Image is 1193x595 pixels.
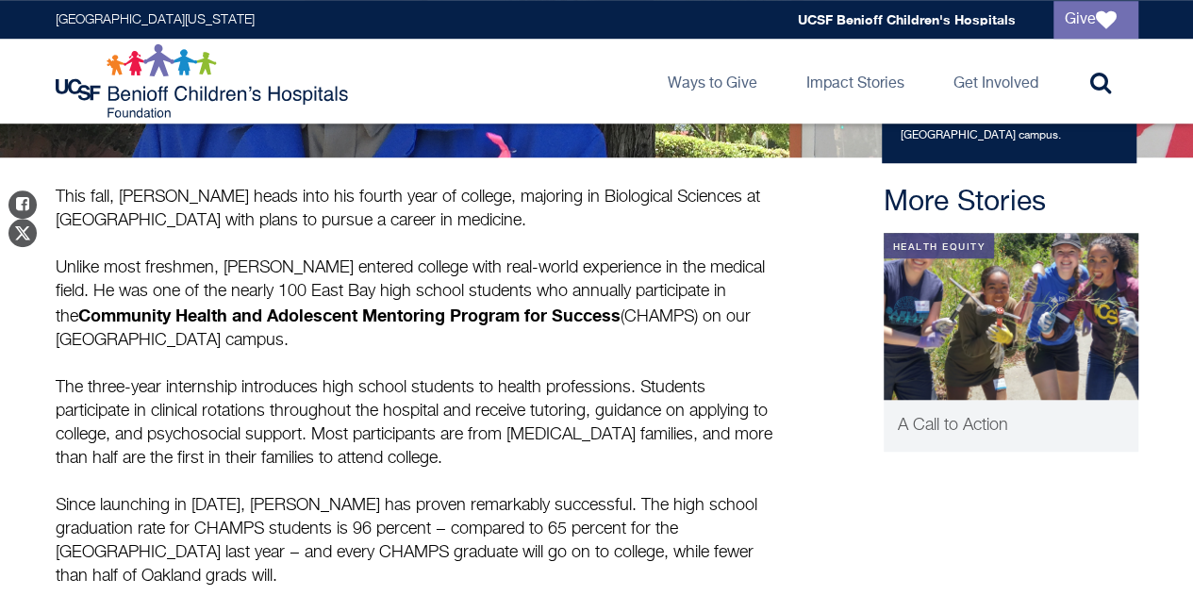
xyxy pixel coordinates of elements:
[884,233,1138,452] a: Health Equity the next generation of pediatric specialists A Call to Action
[938,39,1053,124] a: Get Involved
[1053,1,1138,39] a: Give
[56,376,782,471] p: The three-year internship introduces high school students to health professions. Students partici...
[884,233,1138,400] img: the next generation of pediatric specialists
[56,186,782,353] p: This fall, [PERSON_NAME] heads into his fourth year of college, majoring in Biological Sciences a...
[56,43,353,119] img: Logo for UCSF Benioff Children's Hospitals Foundation
[884,233,995,258] div: Health Equity
[653,39,772,124] a: Ways to Give
[898,417,1008,434] span: A Call to Action
[56,494,782,588] p: Since launching in [DATE], [PERSON_NAME] has proven remarkably successful. The high school gradua...
[798,11,1016,27] a: UCSF Benioff Children's Hospitals
[56,13,255,26] a: [GEOGRAPHIC_DATA][US_STATE]
[884,186,1138,220] h2: More Stories
[791,39,920,124] a: Impact Stories
[78,305,621,325] strong: Community Health and Adolescent Mentoring Program for Success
